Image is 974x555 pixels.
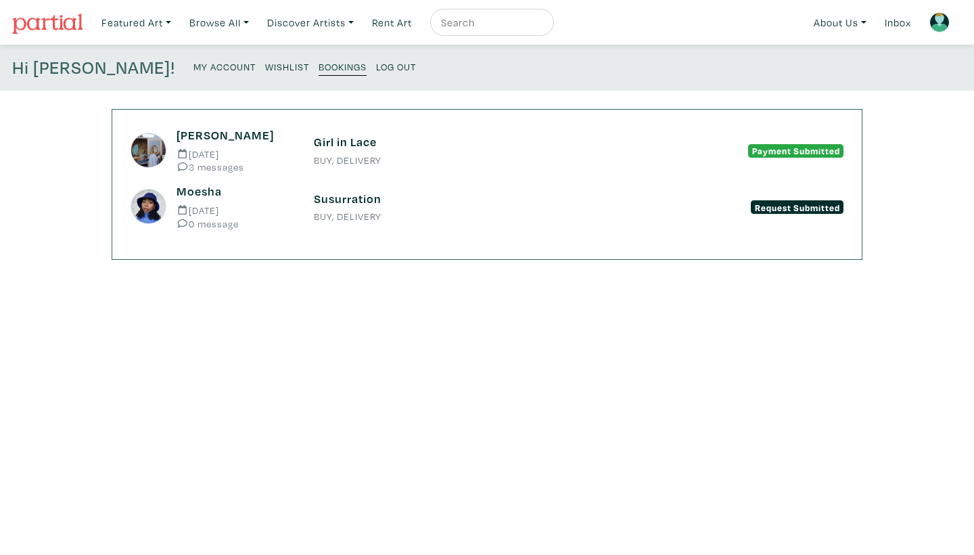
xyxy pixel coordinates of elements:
small: Log Out [376,60,416,73]
h6: Susurration [314,192,660,206]
small: [DATE] [177,205,294,215]
a: My Account [193,57,256,75]
small: Bookings [319,60,367,73]
small: BUY, DELIVERY [314,156,660,165]
span: Payment Submitted [748,144,843,158]
a: Featured Art [95,9,177,37]
small: Wishlist [265,60,309,73]
a: Wishlist [265,57,309,75]
h6: [PERSON_NAME] [177,128,294,143]
h6: Girl in Lace [314,135,660,150]
img: avatar.png [929,12,950,32]
a: Log Out [376,57,416,75]
a: Browse All [183,9,255,37]
img: phpThumb.php [131,189,166,225]
small: BUY, DELIVERY [314,212,660,221]
a: About Us [808,9,873,37]
a: Rent Art [366,9,418,37]
a: Discover Artists [261,9,360,37]
small: My Account [193,60,256,73]
img: phpThumb.php [131,133,166,169]
input: Search [440,14,541,31]
a: Bookings [319,57,367,76]
small: 3 messages [177,162,294,172]
span: Request Submitted [751,200,843,214]
h6: Moesha [177,184,294,199]
h4: Hi [PERSON_NAME]! [12,57,175,79]
a: Moesha [DATE] 0 message Susurration BUY, DELIVERY Request Submitted [131,184,843,228]
small: 0 message [177,219,294,229]
small: [DATE] [177,149,294,159]
a: [PERSON_NAME] [DATE] 3 messages Girl in Lace BUY, DELIVERY Payment Submitted [131,128,843,172]
a: Inbox [879,9,917,37]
